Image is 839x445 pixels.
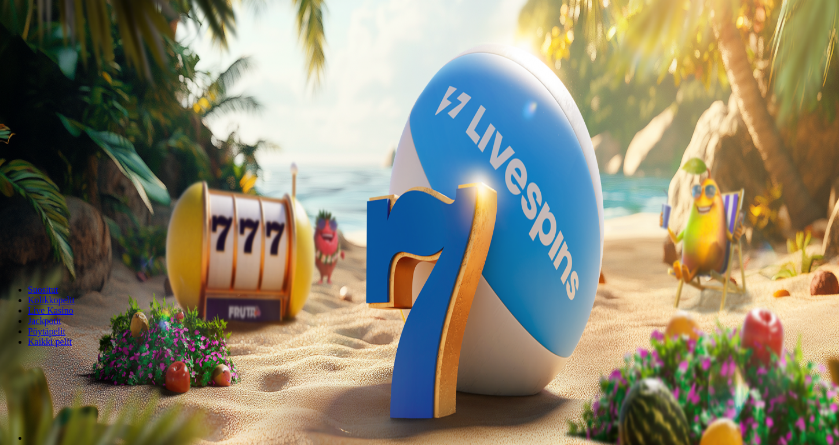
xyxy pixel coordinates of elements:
[28,295,75,305] a: Kolikkopelit
[28,316,61,326] a: Jackpotit
[5,265,834,369] header: Lobby
[28,326,65,336] a: Pöytäpelit
[28,285,58,295] a: Suositut
[28,306,74,315] a: Live Kasino
[5,265,834,347] nav: Lobby
[28,337,72,347] a: Kaikki pelit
